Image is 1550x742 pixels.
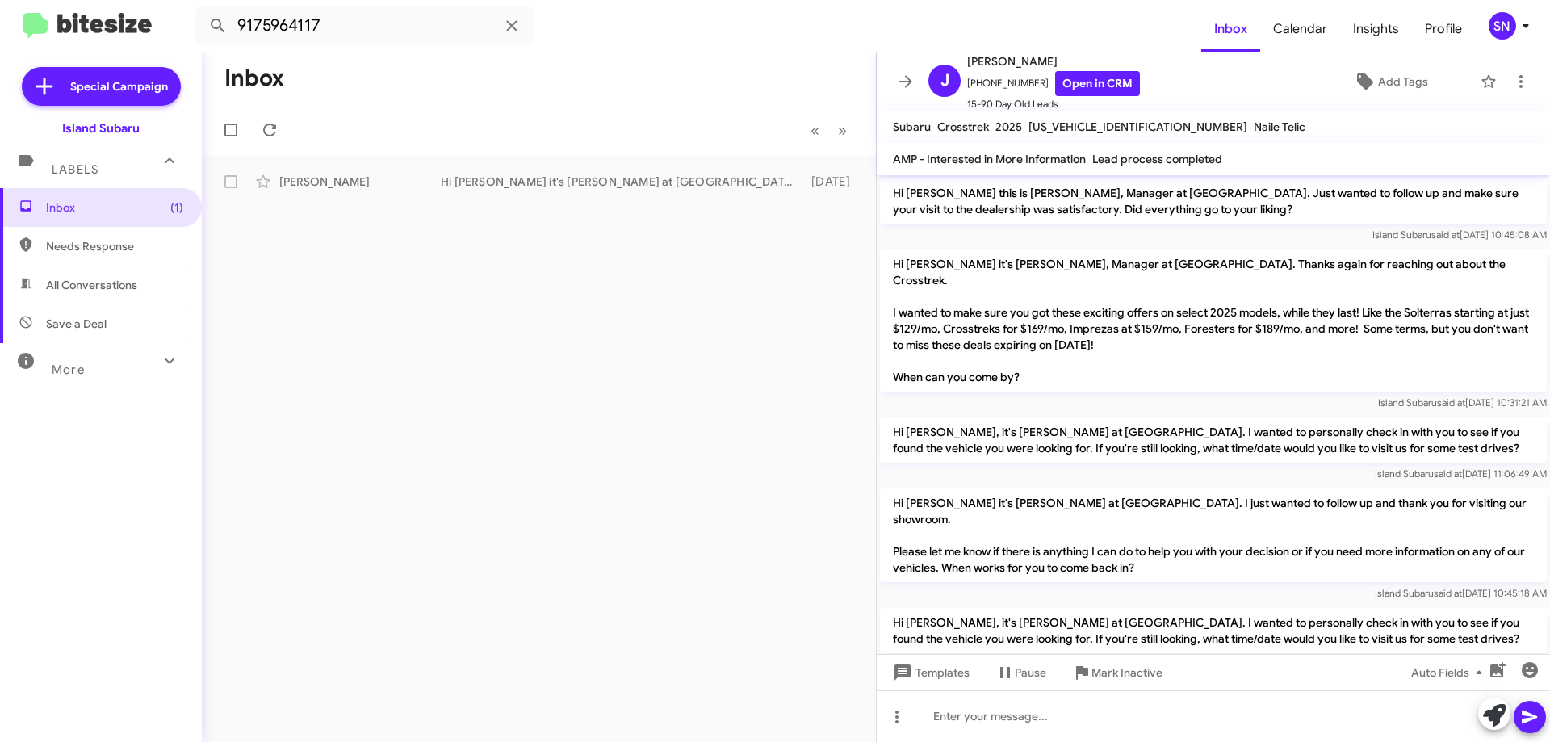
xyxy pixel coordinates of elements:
span: Auto Fields [1411,658,1489,687]
span: [PERSON_NAME] [967,52,1140,71]
nav: Page navigation example [802,114,857,147]
button: SN [1475,12,1532,40]
h1: Inbox [224,65,284,91]
span: Add Tags [1378,67,1428,96]
span: said at [1431,228,1460,241]
span: 15-90 Day Old Leads [967,96,1140,112]
a: Profile [1412,6,1475,52]
span: [PHONE_NUMBER] [967,71,1140,96]
button: Mark Inactive [1059,658,1175,687]
p: Hi [PERSON_NAME], it's [PERSON_NAME] at [GEOGRAPHIC_DATA]. I wanted to personally check in with y... [880,608,1547,653]
a: Insights [1340,6,1412,52]
span: Subaru [893,119,931,134]
div: Hi [PERSON_NAME] it's [PERSON_NAME] at [GEOGRAPHIC_DATA] - did you end up getting a follow-up app... [441,174,803,190]
span: Special Campaign [70,78,168,94]
p: Hi [PERSON_NAME], it's [PERSON_NAME] at [GEOGRAPHIC_DATA]. I wanted to personally check in with y... [880,417,1547,463]
span: Island Subaru [DATE] 10:45:08 AM [1372,228,1547,241]
div: SN [1489,12,1516,40]
a: Special Campaign [22,67,181,106]
a: Open in CRM [1055,71,1140,96]
button: Templates [877,658,982,687]
button: Previous [801,114,829,147]
span: Lead process completed [1092,152,1222,166]
div: [PERSON_NAME] [279,174,441,190]
p: Hi [PERSON_NAME] it's [PERSON_NAME], Manager at [GEOGRAPHIC_DATA]. Thanks again for reaching out ... [880,249,1547,392]
span: » [838,120,847,140]
span: AMP - Interested in More Information [893,152,1086,166]
span: Needs Response [46,238,183,254]
span: 2025 [995,119,1022,134]
span: Island Subaru [DATE] 11:06:49 AM [1375,467,1547,480]
span: (1) [170,199,183,216]
span: said at [1434,467,1462,480]
a: Calendar [1260,6,1340,52]
div: [DATE] [803,174,863,190]
span: Crosstrek [937,119,989,134]
span: Island Subaru [DATE] 10:45:18 AM [1375,587,1547,599]
span: Templates [890,658,970,687]
span: Labels [52,162,98,177]
span: said at [1437,396,1465,409]
div: Island Subaru [62,120,140,136]
span: Mark Inactive [1091,658,1162,687]
p: Hi [PERSON_NAME] it's [PERSON_NAME] at [GEOGRAPHIC_DATA]. I just wanted to follow up and thank yo... [880,488,1547,582]
button: Auto Fields [1398,658,1502,687]
input: Search [195,6,534,45]
p: Hi [PERSON_NAME] this is [PERSON_NAME], Manager at [GEOGRAPHIC_DATA]. Just wanted to follow up an... [880,178,1547,224]
span: Island Subaru [DATE] 10:31:21 AM [1378,396,1547,409]
span: [US_VEHICLE_IDENTIFICATION_NUMBER] [1028,119,1247,134]
span: said at [1434,587,1462,599]
button: Pause [982,658,1059,687]
span: « [811,120,819,140]
span: More [52,363,85,377]
span: All Conversations [46,277,137,293]
span: Pause [1015,658,1046,687]
button: Next [828,114,857,147]
button: Add Tags [1307,67,1472,96]
span: Naile Telic [1254,119,1305,134]
span: J [940,68,949,94]
span: Inbox [46,199,183,216]
a: Inbox [1201,6,1260,52]
span: Save a Deal [46,316,107,332]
